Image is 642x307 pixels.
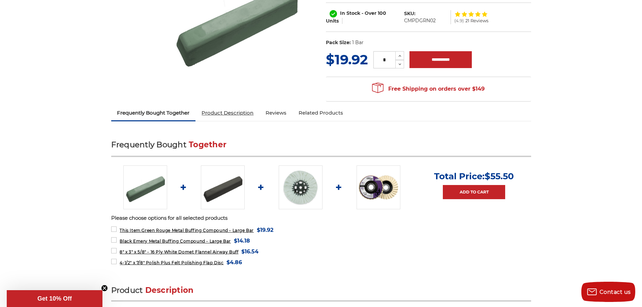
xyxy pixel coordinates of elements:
button: Close teaser [101,285,108,291]
dt: Pack Size: [326,39,351,46]
span: - Over [362,10,376,16]
span: Units [326,18,339,24]
a: Product Description [195,105,259,120]
dd: 1 Bar [352,39,364,46]
span: 8" x 3" x 5/8" - 16 Ply White Domet Flannel Airway Buff [120,249,238,254]
a: Related Products [293,105,349,120]
button: Contact us [581,282,635,302]
span: Together [189,140,226,149]
div: Get 10% OffClose teaser [7,290,102,307]
span: 100 [378,10,386,16]
span: Black Emery Metal Buffing Compound - Large Bar [120,239,231,244]
span: (4.9) [454,19,464,23]
p: Total Price: [434,171,514,182]
span: $14.18 [234,236,250,245]
dd: CMPDGRN02 [404,17,436,24]
span: Product [111,285,143,295]
img: Green Rouge Aluminum Buffing Compound [123,165,167,209]
span: Description [145,285,194,295]
span: 21 Reviews [465,19,488,23]
span: In Stock [340,10,360,16]
span: $19.92 [257,225,273,235]
a: Reviews [259,105,293,120]
span: 4-1/2" x 7/8" Polish Plus Felt Polishing Flap Disc [120,260,223,265]
strong: This Item: [120,228,142,233]
span: Free Shipping on orders over $149 [372,82,485,96]
span: Green Rouge Metal Buffing Compound - Large Bar [120,228,254,233]
a: Frequently Bought Together [111,105,196,120]
dt: SKU: [404,10,416,17]
span: $19.92 [326,51,368,68]
span: $16.54 [241,247,258,256]
span: $55.50 [485,171,514,182]
p: Please choose options for all selected products [111,214,531,222]
a: Add to Cart [443,185,505,199]
span: Frequently Bought [111,140,186,149]
span: $4.86 [226,258,242,267]
span: Get 10% Off [37,295,72,302]
span: Contact us [600,289,631,295]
